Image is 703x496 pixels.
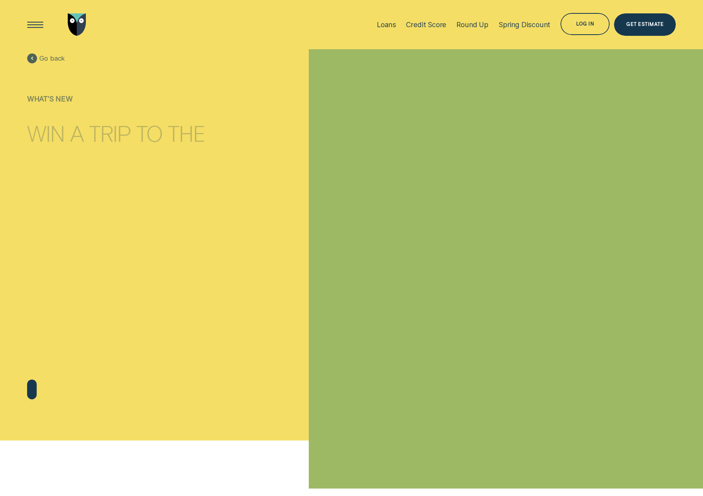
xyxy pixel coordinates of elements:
[27,122,65,144] div: Win
[89,122,131,144] div: trip
[39,54,65,63] span: Go back
[70,122,83,144] div: a
[168,122,205,144] div: the
[614,13,676,35] a: Get Estimate
[68,13,86,35] img: Wisr
[377,20,396,29] div: Loans
[24,13,46,35] button: Open Menu
[406,20,446,29] div: Credit Score
[560,13,610,35] button: Log in
[499,20,550,29] div: Spring Discount
[27,110,228,154] h1: Win a trip to the Maldives
[27,54,65,63] a: Go back
[136,122,162,144] div: to
[27,94,228,103] div: What's new
[456,20,488,29] div: Round Up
